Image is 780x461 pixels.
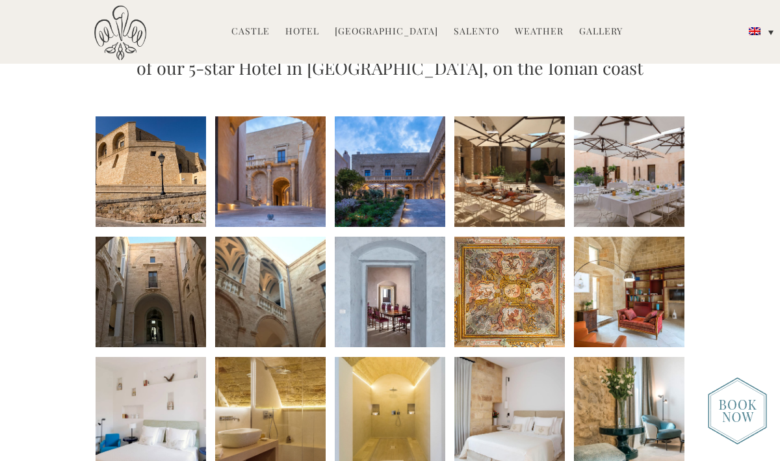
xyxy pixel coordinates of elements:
[454,25,499,40] a: Salento
[285,25,319,40] a: Hotel
[515,25,564,40] a: Weather
[335,25,438,40] a: [GEOGRAPHIC_DATA]
[231,25,270,40] a: Castle
[708,377,767,445] img: new-booknow.png
[94,5,146,60] img: Castello di Ugento
[749,27,760,35] img: English
[579,25,623,40] a: Gallery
